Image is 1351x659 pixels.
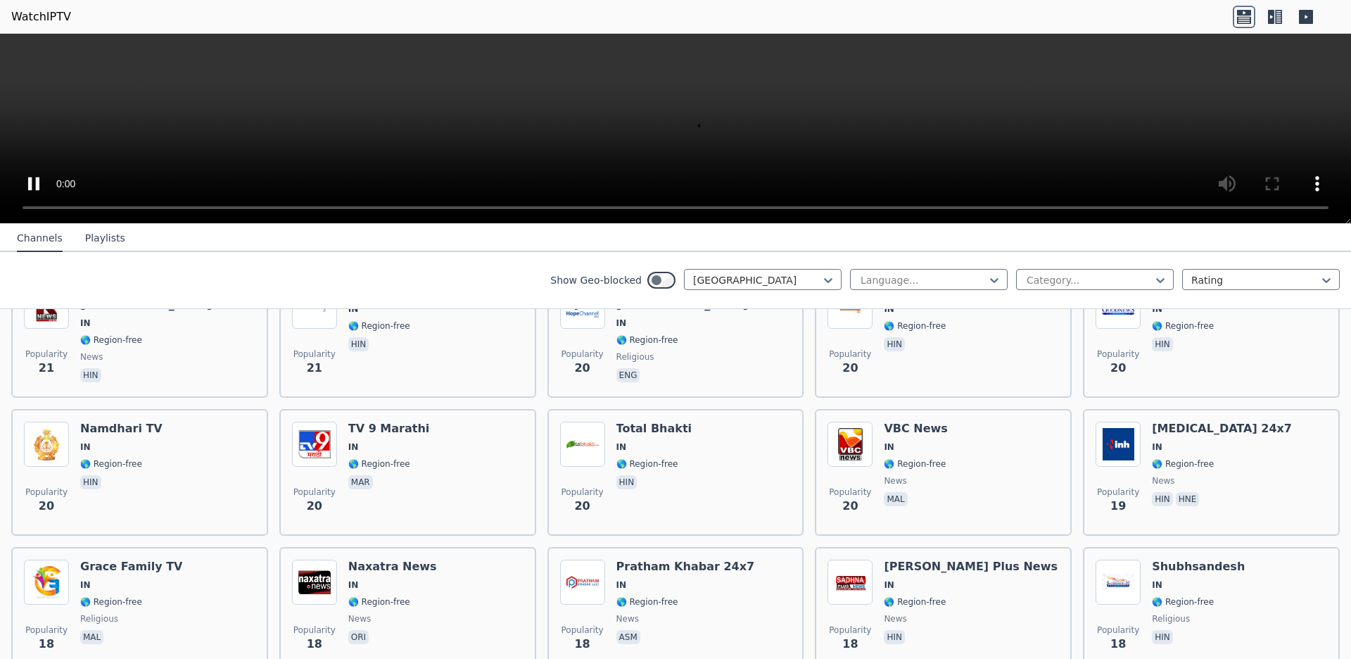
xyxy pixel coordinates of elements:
span: IN [80,318,91,329]
span: news [616,613,639,625]
h6: Namdhari TV [80,422,163,436]
span: IN [80,579,91,591]
h6: [PERSON_NAME] Plus News [884,560,1058,574]
p: hne [1176,492,1200,506]
label: Show Geo-blocked [550,273,642,287]
p: hin [1152,630,1173,644]
span: 🌎 Region-free [80,334,142,346]
p: hin [1152,492,1173,506]
p: asm [616,630,640,644]
span: IN [884,441,894,453]
h6: Pratham Khabar 24x7 [616,560,755,574]
h6: TV 9 Marathi [348,422,430,436]
h6: Shubhsandesh [1152,560,1245,574]
span: 18 [39,636,54,653]
img: Shubhsandesh [1096,560,1141,605]
span: 20 [574,360,590,377]
h6: VBC News [884,422,947,436]
img: Naxatra News [292,560,337,605]
span: Popularity [25,487,68,498]
span: 21 [307,360,322,377]
span: 20 [1110,360,1126,377]
img: TV 9 Marathi [292,422,337,467]
span: 18 [307,636,322,653]
span: 🌎 Region-free [348,320,410,332]
p: mar [348,475,373,489]
p: eng [616,368,640,382]
span: Popularity [25,349,68,360]
p: hin [1152,337,1173,351]
span: IN [1152,303,1162,315]
span: 🌎 Region-free [348,458,410,470]
img: Namdhari TV [24,422,69,467]
p: mal [80,630,103,644]
p: hin [348,337,369,351]
span: news [80,351,103,363]
span: religious [616,351,654,363]
img: VBC News [827,422,873,467]
a: WatchIPTV [11,8,71,25]
img: INH 24x7 [1096,422,1141,467]
span: 19 [1110,498,1126,515]
span: Popularity [293,487,336,498]
span: 20 [842,498,858,515]
span: IN [616,579,627,591]
h6: Total Bhakti [616,422,692,436]
span: 20 [307,498,322,515]
span: 🌎 Region-free [1152,458,1214,470]
span: 🌎 Region-free [1152,596,1214,608]
span: 21 [39,360,54,377]
span: Popularity [293,625,336,636]
p: ori [348,630,369,644]
span: religious [1152,613,1190,625]
span: Popularity [25,625,68,636]
span: 🌎 Region-free [80,458,142,470]
img: Total Bhakti [560,422,605,467]
span: Popularity [1097,487,1139,498]
h6: [MEDICAL_DATA] 24x7 [1152,422,1292,436]
span: Popularity [1097,349,1139,360]
p: hin [884,630,905,644]
span: 🌎 Region-free [616,458,678,470]
span: IN [348,441,359,453]
span: 🌎 Region-free [884,458,946,470]
span: 🌎 Region-free [1152,320,1214,332]
span: Popularity [562,349,604,360]
button: Channels [17,225,63,252]
span: IN [884,303,894,315]
span: IN [616,441,627,453]
span: Popularity [562,487,604,498]
span: religious [80,613,118,625]
span: Popularity [562,625,604,636]
img: Pratham Khabar 24x7 [560,560,605,605]
p: hin [80,475,101,489]
span: Popularity [829,625,871,636]
button: Playlists [85,225,125,252]
span: IN [1152,579,1162,591]
p: hin [616,475,638,489]
p: hin [80,368,101,382]
span: Popularity [293,349,336,360]
span: 🌎 Region-free [616,334,678,346]
span: 20 [842,360,858,377]
span: Popularity [829,349,871,360]
span: IN [1152,441,1162,453]
span: news [884,475,906,487]
span: IN [80,441,91,453]
span: news [884,613,906,625]
span: 18 [574,636,590,653]
span: 🌎 Region-free [348,596,410,608]
span: 🌎 Region-free [80,596,142,608]
span: news [348,613,371,625]
span: news [1152,475,1174,487]
p: hin [884,337,905,351]
span: 🌎 Region-free [616,596,678,608]
img: Grace Family TV [24,560,69,605]
span: IN [616,318,627,329]
span: IN [884,579,894,591]
span: IN [348,579,359,591]
span: 20 [574,498,590,515]
span: 18 [1110,636,1126,653]
span: Popularity [829,487,871,498]
span: IN [348,303,359,315]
